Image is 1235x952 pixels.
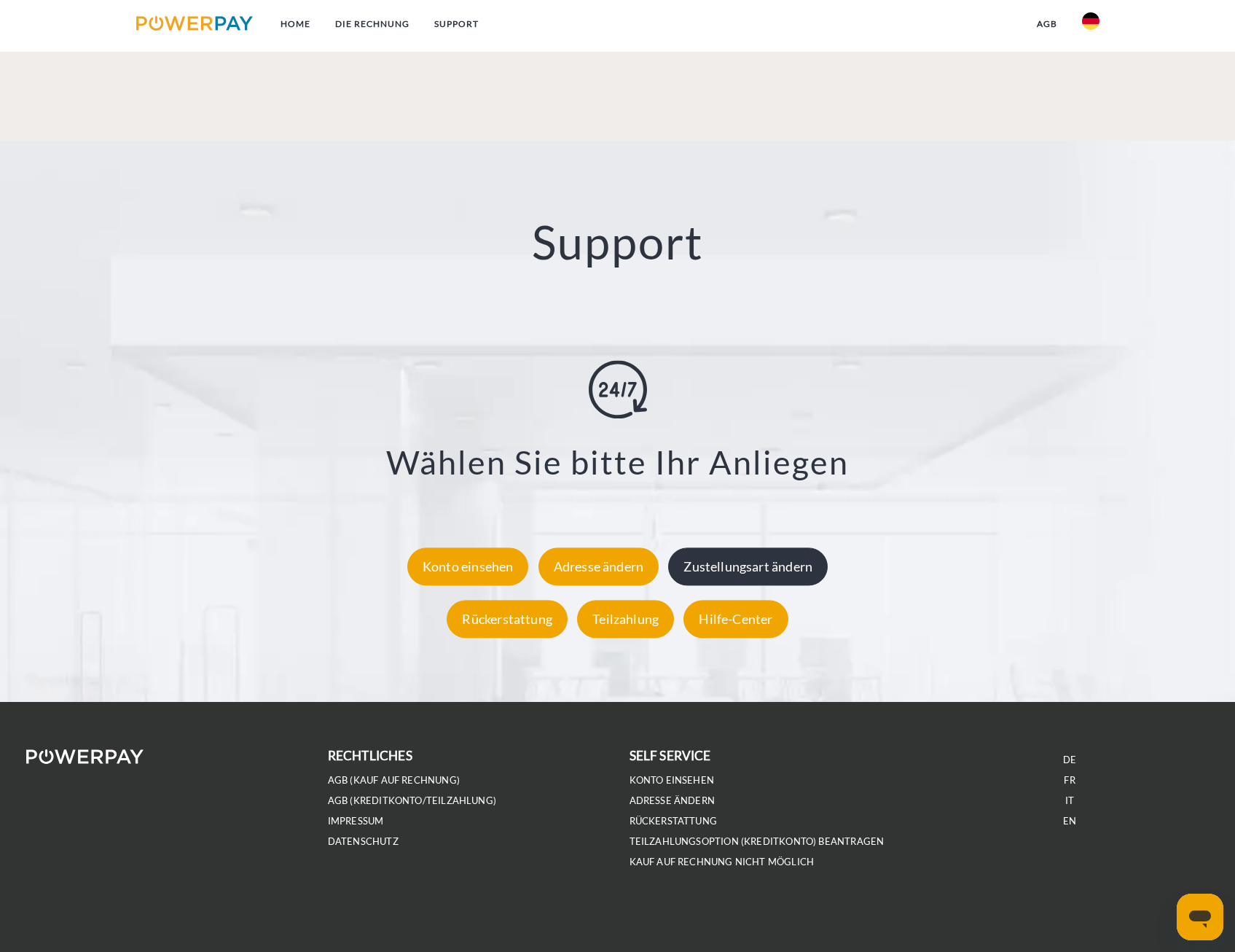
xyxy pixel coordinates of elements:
div: Rückerstattung [447,600,568,638]
div: Adresse ändern [538,547,659,585]
a: Adresse ändern [535,558,663,574]
a: Hilfe-Center [680,611,791,627]
div: Konto einsehen [407,547,529,585]
a: DIE RECHNUNG [323,11,422,37]
a: IT [1065,795,1074,807]
a: EN [1063,815,1076,827]
a: Home [268,11,323,37]
b: rechtliches [328,748,412,763]
a: DE [1063,754,1076,766]
img: logo-powerpay-white.svg [26,749,144,764]
a: Rückerstattung [443,611,571,627]
img: online-shopping.svg [589,360,647,418]
div: Hilfe-Center [683,600,788,638]
b: self service [630,748,711,763]
h2: Support [62,214,1174,271]
a: AGB (Kauf auf Rechnung) [328,774,460,787]
div: Zustellungsart ändern [668,547,828,585]
a: SUPPORT [422,11,491,37]
a: FR [1064,774,1075,787]
a: DATENSCHUTZ [328,835,399,848]
iframe: Schaltfläche zum Öffnen des Messaging-Fensters [1177,894,1223,940]
h3: Wählen Sie bitte Ihr Anliegen [80,442,1156,483]
a: Adresse ändern [630,795,715,807]
img: logo-powerpay.svg [136,16,254,31]
a: Zustellungsart ändern [664,558,831,574]
a: agb [1024,11,1070,37]
a: Kauf auf Rechnung nicht möglich [630,856,815,868]
a: Konto einsehen [630,774,715,787]
a: Konto einsehen [404,558,533,574]
a: Rückerstattung [630,815,718,827]
a: IMPRESSUM [328,815,384,827]
img: de [1082,12,1099,30]
div: Teilzahlung [577,600,674,638]
a: Teilzahlung [573,611,678,627]
a: AGB (Kreditkonto/Teilzahlung) [328,795,496,807]
a: Teilzahlungsoption (KREDITKONTO) beantragen [630,835,885,848]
